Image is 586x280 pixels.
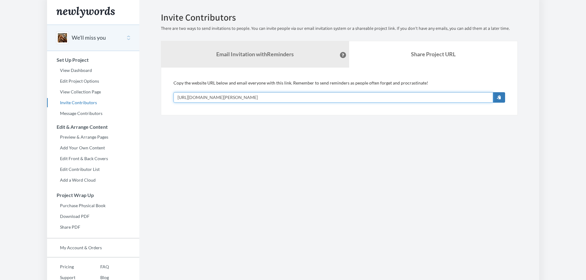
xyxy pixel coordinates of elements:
[47,212,139,221] a: Download PDF
[216,51,294,57] strong: Email Invitation with Reminders
[47,109,139,118] a: Message Contributors
[47,175,139,185] a: Add a Word Cloud
[87,262,109,271] a: FAQ
[47,154,139,163] a: Edit Front & Back Covers
[47,132,139,142] a: Preview & Arrange Pages
[47,201,139,210] a: Purchase Physical Book
[47,192,139,198] h3: Project Wrap Up
[47,143,139,152] a: Add Your Own Content
[47,77,139,86] a: Edit Project Options
[72,34,106,42] button: We'll miss you
[47,243,139,252] a: My Account & Orders
[56,7,115,18] img: Newlywords logo
[47,262,87,271] a: Pricing
[47,223,139,232] a: Share PDF
[47,57,139,63] h3: Set Up Project
[47,87,139,97] a: View Collection Page
[411,51,456,57] b: Share Project URL
[47,66,139,75] a: View Dashboard
[47,98,139,107] a: Invite Contributors
[12,4,34,10] span: Soporte
[173,80,505,103] div: Copy the website URL below and email everyone with this link. Remember to send reminders as peopl...
[47,124,139,130] h3: Edit & Arrange Content
[161,12,518,22] h2: Invite Contributors
[161,26,518,32] p: There are two ways to send invitations to people. You can invite people via our email invitation ...
[47,165,139,174] a: Edit Contributor List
